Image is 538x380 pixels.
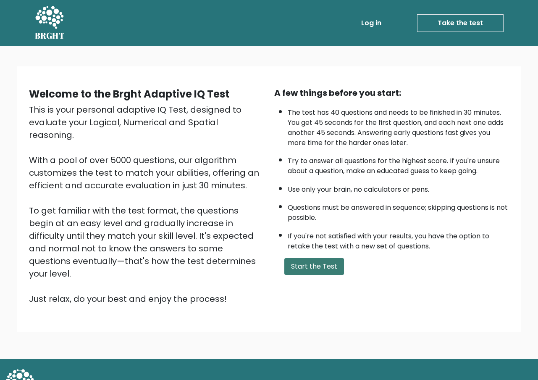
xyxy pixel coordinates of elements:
a: Take the test [417,14,504,32]
a: Log in [358,15,385,32]
button: Start the Test [284,258,344,275]
b: Welcome to the Brght Adaptive IQ Test [29,87,229,101]
div: This is your personal adaptive IQ Test, designed to evaluate your Logical, Numerical and Spatial ... [29,103,264,305]
li: Questions must be answered in sequence; skipping questions is not possible. [288,198,509,223]
li: If you're not satisfied with your results, you have the option to retake the test with a new set ... [288,227,509,251]
div: A few things before you start: [274,87,509,99]
li: Use only your brain, no calculators or pens. [288,180,509,195]
a: BRGHT [35,3,65,43]
li: Try to answer all questions for the highest score. If you're unsure about a question, make an edu... [288,152,509,176]
li: The test has 40 questions and needs to be finished in 30 minutes. You get 45 seconds for the firs... [288,103,509,148]
h5: BRGHT [35,31,65,41]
